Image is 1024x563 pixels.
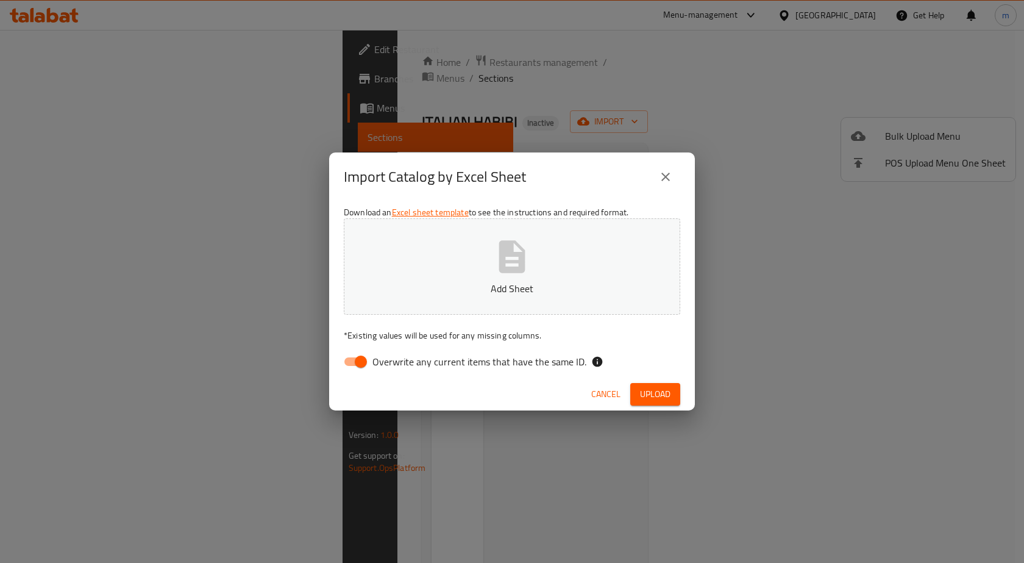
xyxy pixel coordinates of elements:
[329,201,695,378] div: Download an to see the instructions and required format.
[344,329,680,342] p: Existing values will be used for any missing columns.
[640,387,670,402] span: Upload
[591,387,620,402] span: Cancel
[630,383,680,406] button: Upload
[591,356,603,368] svg: If the overwrite option isn't selected, then the items that match an existing ID will be ignored ...
[344,167,526,187] h2: Import Catalog by Excel Sheet
[344,218,680,315] button: Add Sheet
[392,204,469,220] a: Excel sheet template
[372,354,586,369] span: Overwrite any current items that have the same ID.
[651,162,680,192] button: close
[586,383,625,406] button: Cancel
[363,281,661,296] p: Add Sheet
